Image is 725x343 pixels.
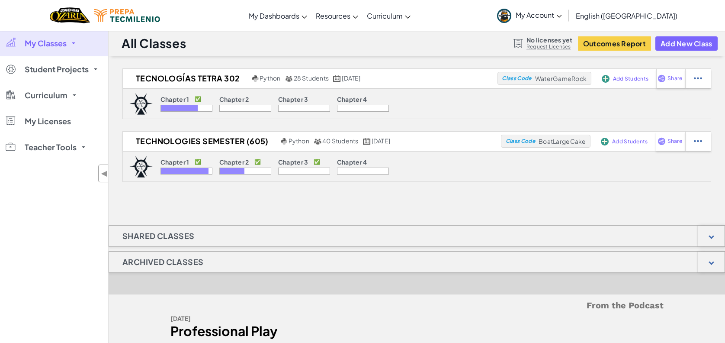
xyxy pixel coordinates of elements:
p: ✅ [254,159,261,165]
span: Curriculum [25,91,67,99]
span: My Dashboards [249,11,299,20]
span: Resources [316,11,350,20]
img: calendar.svg [363,138,371,145]
img: IconShare_Purple.svg [658,137,666,145]
img: MultipleUsers.png [285,75,293,82]
img: IconAddStudents.svg [602,75,610,83]
p: Chapter 3 [278,159,308,165]
img: IconShare_Purple.svg [658,74,666,82]
img: logo [129,93,153,115]
a: My Account [493,2,566,29]
p: Chapter 3 [278,96,308,103]
p: Chapter 2 [219,159,249,165]
img: avatar [497,9,511,23]
span: Student Projects [25,65,89,73]
span: Class Code [502,76,531,81]
p: Chapter 4 [337,96,367,103]
img: IconStudentEllipsis.svg [694,74,702,82]
p: ✅ [314,159,320,165]
p: ✅ [195,159,201,165]
h1: Shared Classes [109,225,208,247]
p: Chapter 1 [160,159,189,165]
span: My Account [516,10,562,19]
div: Professional Play [170,325,411,337]
a: Resources [311,4,362,27]
span: Class Code [506,139,535,144]
span: ◀ [101,167,108,180]
span: Add Students [613,76,648,81]
img: IconStudentEllipsis.svg [694,137,702,145]
span: Share [667,139,682,144]
img: logo [129,156,153,178]
p: ✅ [195,96,201,103]
p: Chapter 1 [160,96,189,103]
span: WaterGameRock [535,74,587,82]
button: Outcomes Report [578,36,651,51]
a: English ([GEOGRAPHIC_DATA]) [571,4,682,27]
a: Ozaria by CodeCombat logo [50,6,90,24]
span: 40 Students [322,137,359,145]
p: Chapter 4 [337,159,367,165]
h1: Archived Classes [109,251,217,273]
h2: Tecnologías Tetra 302 [123,72,250,85]
img: python.png [252,75,259,82]
a: Technologies Semester (605) Python 40 Students [DATE] [123,135,501,148]
span: No licenses yet [526,36,572,43]
span: English ([GEOGRAPHIC_DATA]) [576,11,677,20]
span: Teacher Tools [25,143,77,151]
img: calendar.svg [333,75,341,82]
h2: Technologies Semester (605) [123,135,279,148]
span: [DATE] [372,137,390,145]
img: Home [50,6,90,24]
span: Curriculum [367,11,403,20]
span: Python [289,137,309,145]
span: Add Students [612,139,648,144]
img: Tecmilenio logo [94,9,160,22]
button: Add New Class [655,36,718,51]
h1: All Classes [122,35,186,52]
span: BoatLargeCake [539,137,586,145]
span: My Classes [25,39,67,47]
img: IconAddStudents.svg [601,138,609,146]
span: Share [667,76,682,81]
a: Tecnologías Tetra 302 Python 28 Students [DATE] [123,72,497,85]
span: 28 Students [294,74,329,82]
a: Curriculum [362,4,415,27]
div: [DATE] [170,312,411,325]
span: My Licenses [25,117,71,125]
a: My Dashboards [244,4,311,27]
img: python.png [281,138,288,145]
span: Python [260,74,280,82]
p: Chapter 2 [219,96,249,103]
img: MultipleUsers.png [314,138,321,145]
span: [DATE] [342,74,360,82]
a: Request Licenses [526,43,572,50]
h5: From the Podcast [170,299,664,312]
